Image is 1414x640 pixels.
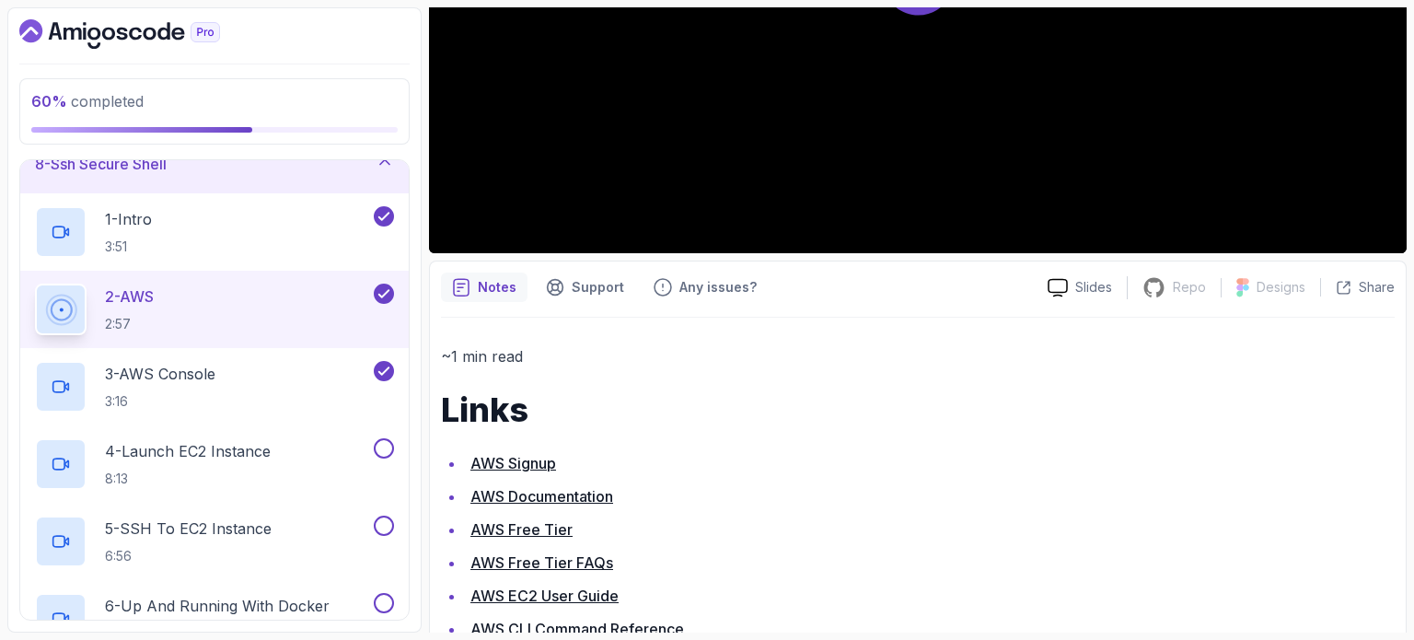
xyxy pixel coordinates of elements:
[19,19,262,49] a: Dashboard
[105,547,272,565] p: 6:56
[1075,278,1112,297] p: Slides
[105,595,330,617] p: 6 - Up And Running With Docker
[441,273,527,302] button: notes button
[105,392,215,411] p: 3:16
[35,153,167,175] h3: 8 - Ssh Secure Shell
[470,587,619,605] a: AWS EC2 User Guide
[1173,278,1206,297] p: Repo
[35,206,394,258] button: 1-Intro3:51
[1359,278,1395,297] p: Share
[31,92,144,111] span: completed
[35,516,394,567] button: 5-SSH to EC2 Instance6:56
[441,343,1395,369] p: ~1 min read
[643,273,768,302] button: Feedback button
[572,278,624,297] p: Support
[31,92,67,111] span: 60 %
[441,391,1395,428] h1: Links
[105,208,152,230] p: 1 - Intro
[105,315,154,333] p: 2:57
[35,361,394,413] button: 3-AWS Console3:16
[1320,278,1395,297] button: Share
[470,620,684,638] a: AWS CLI Command Reference
[105,470,271,488] p: 8:13
[105,285,154,308] p: 2 - AWS
[105,440,271,462] p: 4 - Launch EC2 Instance
[105,363,215,385] p: 3 - AWS Console
[1033,278,1127,297] a: Slides
[535,273,635,302] button: Support button
[470,454,556,472] a: AWS Signup
[105,238,152,256] p: 3:51
[1257,278,1305,297] p: Designs
[679,278,757,297] p: Any issues?
[478,278,516,297] p: Notes
[35,438,394,490] button: 4-Launch EC2 Instance8:13
[35,284,394,335] button: 2-AWS2:57
[20,134,409,193] button: 8-Ssh Secure Shell
[470,520,573,539] a: AWS Free Tier
[470,553,613,572] a: AWS Free Tier FAQs
[105,518,272,540] p: 5 - SSH to EC2 Instance
[470,487,613,506] a: AWS Documentation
